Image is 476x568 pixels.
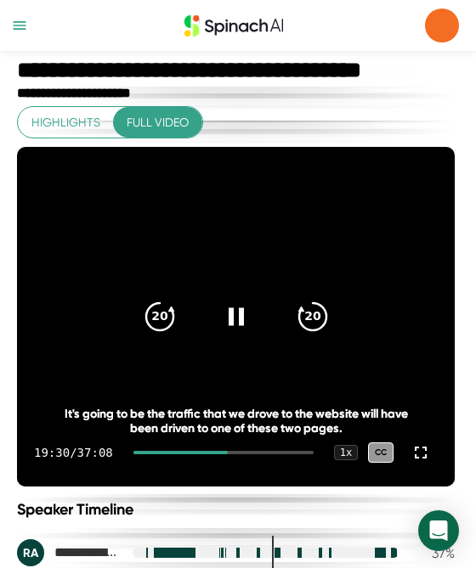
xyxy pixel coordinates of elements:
div: CC [368,442,394,463]
div: 19:30 / 37:08 [34,446,113,459]
div: RA [17,539,44,566]
div: Speaker Timeline [17,500,455,519]
span: Highlights [31,112,100,133]
div: Ryan Albrecht [17,539,119,566]
button: Full video [113,107,202,138]
div: 37 % [412,545,455,561]
div: 1 x [334,445,358,460]
button: Highlights [18,107,114,138]
div: Open Intercom Messenger [418,510,459,551]
div: It's going to be the traffic that we drove to the website will have been driven to one of these t... [61,407,411,436]
span: Full video [127,112,189,133]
